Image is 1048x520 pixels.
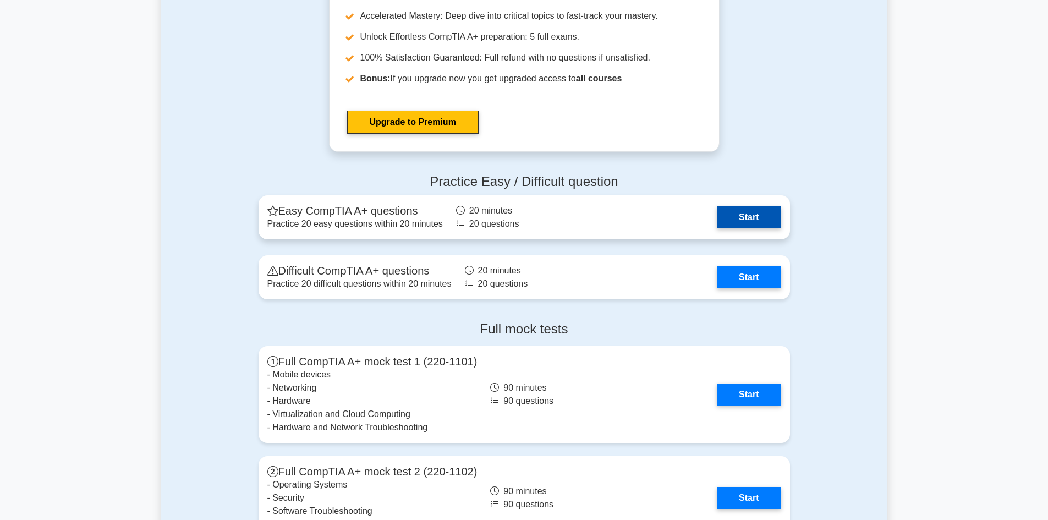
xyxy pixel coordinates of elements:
[717,384,781,406] a: Start
[717,206,781,228] a: Start
[717,266,781,288] a: Start
[717,487,781,509] a: Start
[259,321,790,337] h4: Full mock tests
[347,111,479,134] a: Upgrade to Premium
[259,174,790,190] h4: Practice Easy / Difficult question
